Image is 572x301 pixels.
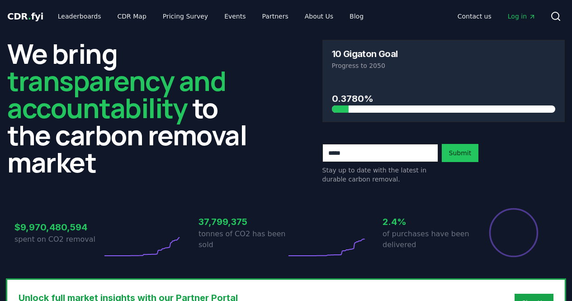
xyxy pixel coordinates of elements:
[332,92,556,105] h3: 0.3780%
[28,11,31,22] span: .
[7,62,226,126] span: transparency and accountability
[156,8,215,24] a: Pricing Survey
[442,144,479,162] button: Submit
[450,8,499,24] a: Contact us
[332,61,556,70] p: Progress to 2050
[488,207,539,258] div: Percentage of sales delivered
[383,215,470,229] h3: 2.4%
[199,215,286,229] h3: 37,799,375
[508,12,536,21] span: Log in
[14,220,102,234] h3: $9,970,480,594
[450,8,543,24] nav: Main
[199,229,286,250] p: tonnes of CO2 has been sold
[14,234,102,245] p: spent on CO2 removal
[332,49,398,58] h3: 10 Gigaton Goal
[322,166,438,184] p: Stay up to date with the latest in durable carbon removal.
[51,8,371,24] nav: Main
[255,8,296,24] a: Partners
[7,10,43,23] a: CDR.fyi
[7,40,250,176] h2: We bring to the carbon removal market
[383,229,470,250] p: of purchases have been delivered
[298,8,340,24] a: About Us
[217,8,253,24] a: Events
[110,8,154,24] a: CDR Map
[51,8,109,24] a: Leaderboards
[7,11,43,22] span: CDR fyi
[342,8,371,24] a: Blog
[501,8,543,24] a: Log in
